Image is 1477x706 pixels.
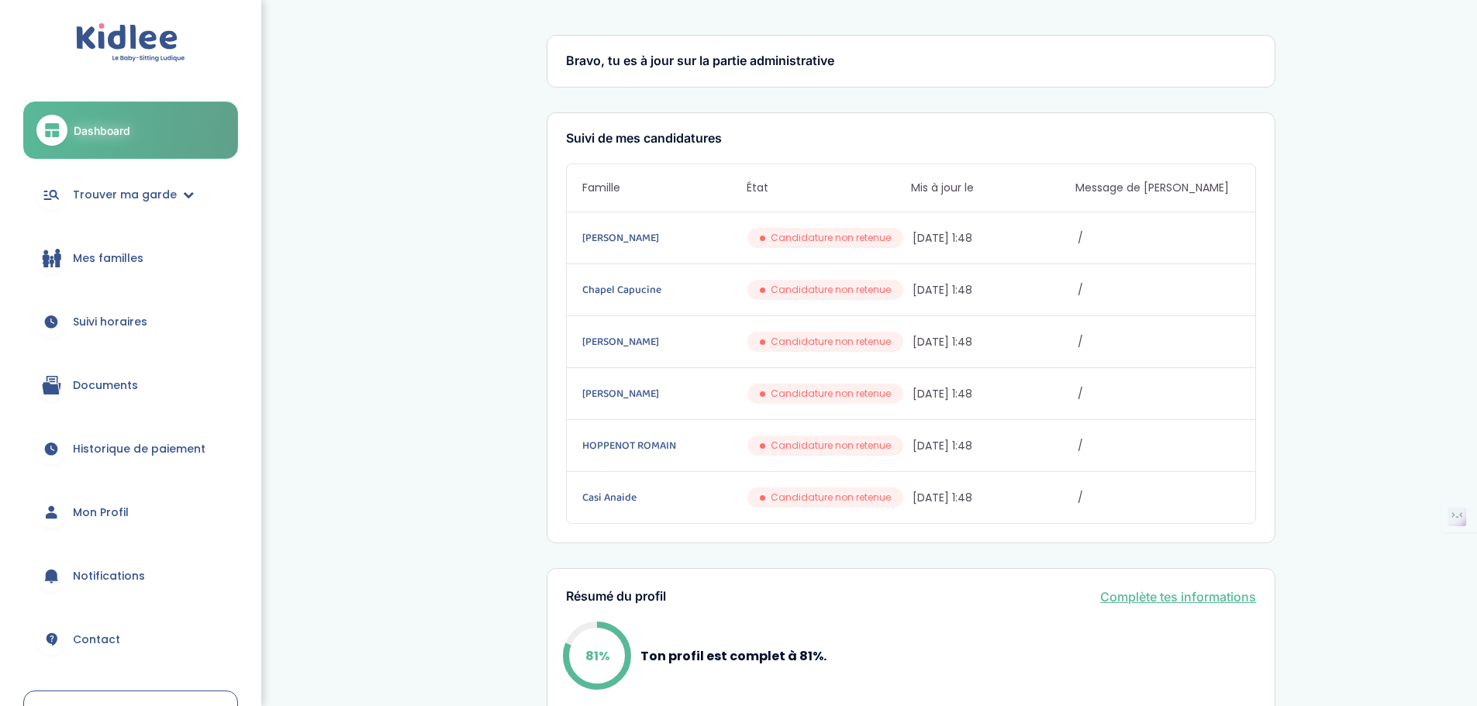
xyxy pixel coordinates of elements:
span: [DATE] 1:48 [913,334,1075,350]
span: Candidature non retenue [771,387,891,401]
span: / [1078,282,1240,298]
h3: Suivi de mes candidatures [566,132,1256,146]
a: Trouver ma garde [23,167,238,222]
img: logo.svg [76,23,185,63]
span: / [1078,334,1240,350]
a: Suivi horaires [23,294,238,350]
a: Dashboard [23,102,238,159]
span: Dashboard [74,122,130,139]
span: [DATE] 1:48 [913,386,1075,402]
a: Notifications [23,548,238,604]
span: Candidature non retenue [771,283,891,297]
span: Candidature non retenue [771,231,891,245]
p: Ton profil est complet à 81%. [640,646,826,666]
span: Mon Profil [73,505,129,521]
a: Mes familles [23,230,238,286]
span: Documents [73,377,138,394]
span: [DATE] 1:48 [913,438,1075,454]
span: Contact [73,632,120,648]
span: Suivi horaires [73,314,147,330]
span: Mes familles [73,250,143,267]
span: Message de [PERSON_NAME] [1075,180,1240,196]
a: Contact [23,611,238,667]
h3: Résumé du profil [566,590,666,604]
p: 81% [585,646,609,666]
a: Complète tes informations [1100,587,1256,606]
span: [DATE] 1:48 [913,282,1075,298]
span: [DATE] 1:48 [913,490,1075,506]
span: Trouver ma garde [73,187,177,203]
span: Candidature non retenue [771,491,891,505]
a: [PERSON_NAME] [582,385,744,402]
a: HOPPENOT ROMAIN [582,437,744,454]
a: Historique de paiement [23,421,238,477]
a: Chapel Capucine [582,281,744,298]
a: Documents [23,357,238,413]
span: / [1078,386,1240,402]
a: [PERSON_NAME] [582,333,744,350]
a: [PERSON_NAME] [582,229,744,246]
span: / [1078,230,1240,246]
span: État [747,180,911,196]
span: Notifications [73,568,145,584]
a: Mon Profil [23,484,238,540]
span: Famille [582,180,747,196]
span: Historique de paiement [73,441,205,457]
span: / [1078,438,1240,454]
a: Casi Anaide [582,489,744,506]
span: Candidature non retenue [771,335,891,349]
span: [DATE] 1:48 [913,230,1075,246]
span: Mis à jour le [911,180,1075,196]
h3: Bravo, tu es à jour sur la partie administrative [566,54,1256,68]
span: / [1078,490,1240,506]
span: Candidature non retenue [771,439,891,453]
